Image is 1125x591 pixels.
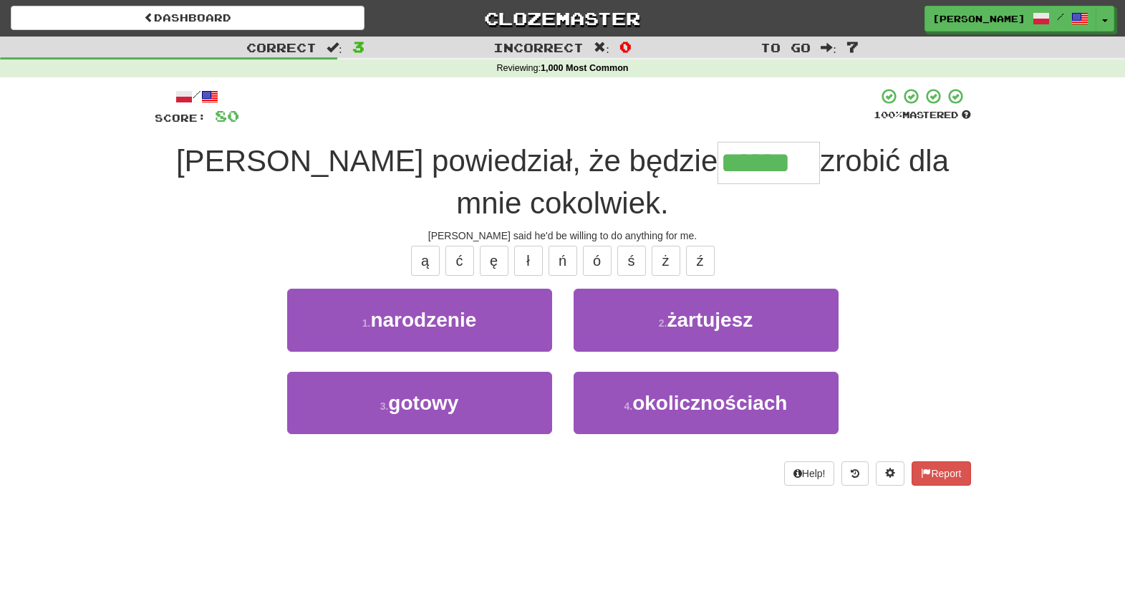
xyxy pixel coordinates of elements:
[583,246,612,276] button: ó
[784,461,835,486] button: Help!
[246,40,317,54] span: Correct
[659,317,667,329] small: 2 .
[155,112,206,124] span: Score:
[624,400,633,412] small: 4 .
[456,144,949,220] span: zrobić dla mnie cokolwiek.
[155,87,239,105] div: /
[445,246,474,276] button: ć
[287,289,552,351] button: 1.narodzenie
[652,246,680,276] button: ż
[912,461,970,486] button: Report
[287,372,552,434] button: 3.gotowy
[667,309,753,331] span: żartujesz
[411,246,440,276] button: ą
[632,392,787,414] span: okolicznościach
[155,229,971,243] div: [PERSON_NAME] said he'd be willing to do anything for me.
[541,63,628,73] strong: 1,000 Most Common
[215,107,239,125] span: 80
[874,109,902,120] span: 100 %
[846,38,859,55] span: 7
[11,6,364,30] a: Dashboard
[514,246,543,276] button: ł
[874,109,971,122] div: Mastered
[574,289,839,351] button: 2.żartujesz
[932,12,1025,25] span: [PERSON_NAME]
[352,38,364,55] span: 3
[841,461,869,486] button: Round history (alt+y)
[370,309,476,331] span: narodzenie
[380,400,389,412] small: 3 .
[480,246,508,276] button: ę
[924,6,1096,32] a: [PERSON_NAME] /
[619,38,632,55] span: 0
[388,392,458,414] span: gotowy
[362,317,371,329] small: 1 .
[686,246,715,276] button: ź
[574,372,839,434] button: 4.okolicznościach
[327,42,342,54] span: :
[549,246,577,276] button: ń
[761,40,811,54] span: To go
[594,42,609,54] span: :
[821,42,836,54] span: :
[386,6,740,31] a: Clozemaster
[176,144,718,178] span: [PERSON_NAME] powiedział, że będzie
[617,246,646,276] button: ś
[1057,11,1064,21] span: /
[493,40,584,54] span: Incorrect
